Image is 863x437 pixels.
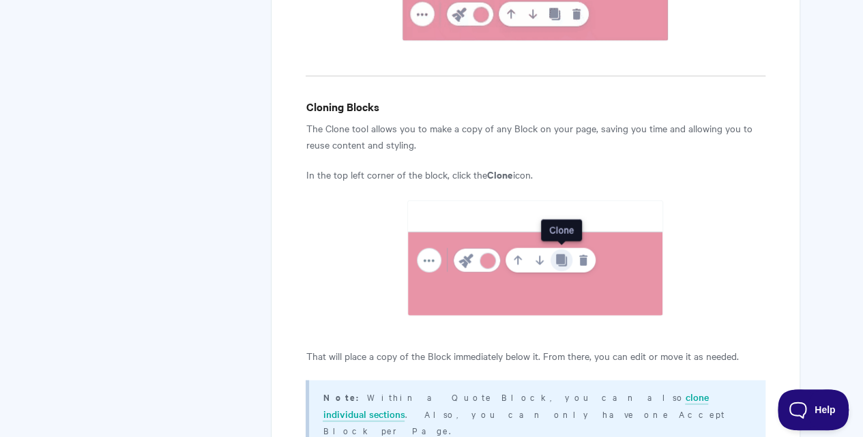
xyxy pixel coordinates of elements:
[306,348,765,364] p: That will place a copy of the Block immediately below it. From there, you can edit or move it as ...
[407,200,663,316] img: file-xVsjECW8ZR.png
[323,391,366,404] strong: Note:
[778,389,849,430] iframe: Toggle Customer Support
[306,166,765,183] p: In the top left corner of the block, click the icon.
[486,167,512,181] strong: Clone
[306,120,765,153] p: The Clone tool allows you to make a copy of any Block on your page, saving you time and allowing ...
[306,98,765,115] h4: Cloning Blocks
